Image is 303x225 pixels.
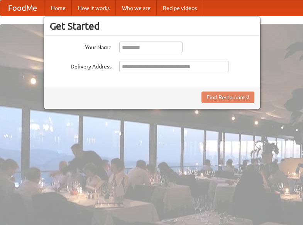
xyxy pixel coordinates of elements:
[50,20,254,32] h3: Get Started
[50,42,112,51] label: Your Name
[72,0,116,16] a: How it works
[50,61,112,70] label: Delivery Address
[201,92,254,103] button: Find Restaurants!
[116,0,157,16] a: Who we are
[45,0,72,16] a: Home
[157,0,203,16] a: Recipe videos
[0,0,45,16] a: FoodMe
